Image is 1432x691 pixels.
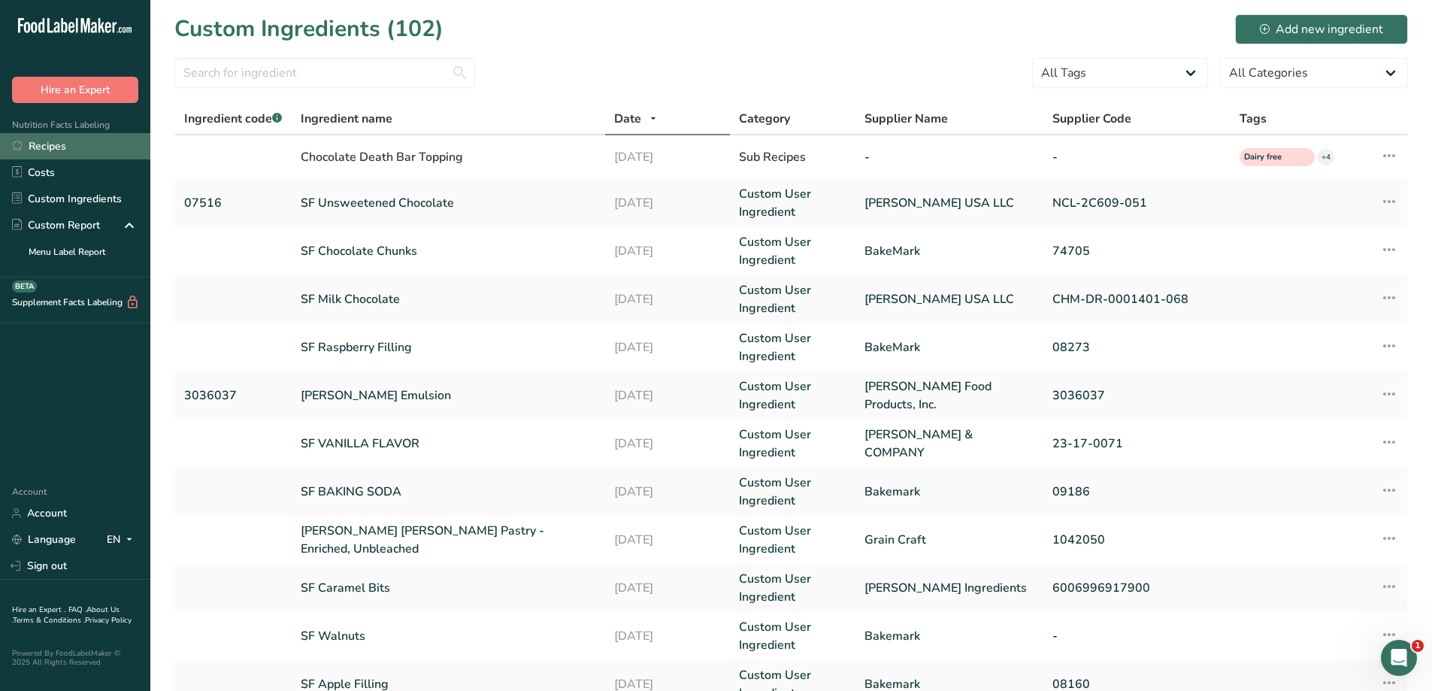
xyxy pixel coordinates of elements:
[864,426,1034,462] a: [PERSON_NAME] & COMPANY
[864,242,1034,260] a: BakeMark
[614,194,722,212] a: [DATE]
[301,627,595,645] a: SF Walnuts
[12,280,37,292] div: BETA
[1052,290,1222,308] a: CHM-DR-0001401-068
[1052,110,1131,128] span: Supplier Code
[739,185,846,221] a: Custom User Ingredient
[1052,338,1222,356] a: 08273
[864,110,948,128] span: Supplier Name
[1052,386,1222,405] a: 3036037
[174,58,475,88] input: Search for ingredient
[301,386,595,405] a: [PERSON_NAME] Emulsion
[614,338,722,356] a: [DATE]
[12,526,76,553] a: Language
[614,627,722,645] a: [DATE]
[85,615,132,626] a: Privacy Policy
[1412,640,1424,652] span: 1
[1240,110,1267,128] span: Tags
[1244,151,1297,164] span: Dairy free
[301,148,595,166] div: Chocolate Death Bar Topping
[739,426,846,462] a: Custom User Ingredient
[864,579,1034,597] a: [PERSON_NAME] Ingredients
[107,531,138,549] div: EN
[614,386,722,405] a: [DATE]
[12,605,65,615] a: Hire an Expert .
[614,148,722,166] div: [DATE]
[1381,640,1417,676] iframe: Intercom live chat
[12,605,120,626] a: About Us .
[739,474,846,510] a: Custom User Ingredient
[1052,627,1222,645] a: -
[301,522,595,558] a: [PERSON_NAME] [PERSON_NAME] Pastry - Enriched, Unbleached
[301,435,595,453] a: SF VANILLA FLAVOR
[12,77,138,103] button: Hire an Expert
[739,570,846,606] a: Custom User Ingredient
[12,217,100,233] div: Custom Report
[739,233,846,269] a: Custom User Ingredient
[1052,242,1222,260] a: 74705
[614,531,722,549] a: [DATE]
[864,531,1034,549] a: Grain Craft
[12,649,138,667] div: Powered By FoodLabelMaker © 2025 All Rights Reserved
[301,338,595,356] a: SF Raspberry Filling
[614,290,722,308] a: [DATE]
[864,377,1034,414] a: [PERSON_NAME] Food Products, Inc.
[864,194,1034,212] a: [PERSON_NAME] USA LLC
[864,483,1034,501] a: Bakemark
[301,194,595,212] a: SF Unsweetened Chocolate
[864,338,1034,356] a: BakeMark
[864,290,1034,308] a: [PERSON_NAME] USA LLC
[1235,14,1408,44] button: Add new ingredient
[739,110,790,128] span: Category
[739,281,846,317] a: Custom User Ingredient
[301,290,595,308] a: SF Milk Chocolate
[614,110,641,128] span: Date
[1052,531,1222,549] a: 1042050
[301,483,595,501] a: SF BAKING SODA
[1052,579,1222,597] a: 6006996917900
[739,148,846,166] div: Sub Recipes
[184,386,283,405] a: 3036037
[739,522,846,558] a: Custom User Ingredient
[1318,149,1334,165] div: +4
[1052,483,1222,501] a: 09186
[864,627,1034,645] a: Bakemark
[1052,148,1222,166] div: -
[1260,20,1383,38] div: Add new ingredient
[614,483,722,501] a: [DATE]
[1052,435,1222,453] a: 23-17-0071
[13,615,85,626] a: Terms & Conditions .
[184,194,283,212] a: 07516
[739,329,846,365] a: Custom User Ingredient
[301,242,595,260] a: SF Chocolate Chunks
[301,579,595,597] a: SF Caramel Bits
[174,12,444,46] h1: Custom Ingredients (102)
[739,618,846,654] a: Custom User Ingredient
[614,435,722,453] a: [DATE]
[1052,194,1222,212] a: NCL-2C609-051
[739,377,846,414] a: Custom User Ingredient
[301,110,392,128] span: Ingredient name
[864,148,1034,166] div: -
[184,111,282,127] span: Ingredient code
[614,242,722,260] a: [DATE]
[68,605,86,615] a: FAQ .
[614,579,722,597] a: [DATE]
